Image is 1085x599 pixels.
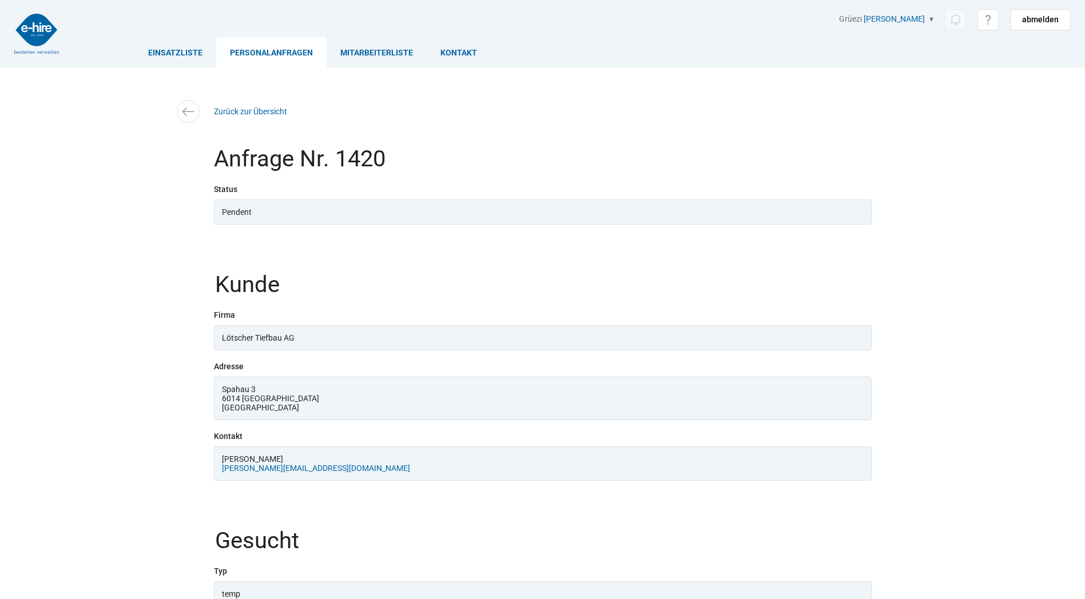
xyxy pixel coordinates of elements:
div: Spahau 3 6014 [GEOGRAPHIC_DATA] [GEOGRAPHIC_DATA] [214,377,872,420]
a: Einsatzliste [134,37,216,67]
div: Pendent [214,199,872,225]
a: Kontakt [427,37,491,67]
div: Lötscher Tiefbau AG [214,325,872,350]
legend: Kunde [214,273,874,310]
div: Kontakt [214,432,872,441]
a: Zurück zur Übersicht [214,107,287,116]
div: Typ [214,566,872,576]
div: Grüezi [839,14,1071,30]
div: Status [214,185,872,194]
a: [PERSON_NAME] [864,14,925,23]
legend: Gesucht [214,529,874,566]
a: [PERSON_NAME][EMAIL_ADDRESS][DOMAIN_NAME] [222,464,410,473]
div: Firma [214,310,872,320]
img: icon-arrow-left.svg [180,103,196,120]
img: logo2.png [14,14,59,54]
a: abmelden [1010,9,1071,30]
h3: Anfrage Nr. 1420 [214,147,872,185]
a: Personalanfragen [216,37,327,67]
img: icon-help.svg [981,13,995,27]
div: [PERSON_NAME] [222,454,864,464]
div: Adresse [214,362,872,371]
img: icon-notification.svg [948,13,963,27]
a: Mitarbeiterliste [327,37,427,67]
